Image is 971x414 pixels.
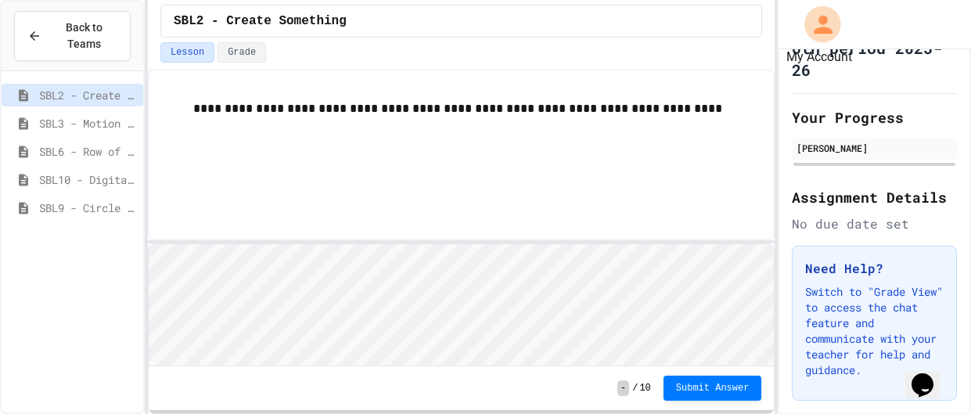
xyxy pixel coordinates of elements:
[14,11,131,61] button: Back to Teams
[632,382,638,394] span: /
[792,214,957,233] div: No due date set
[639,382,650,394] span: 10
[218,42,266,63] button: Grade
[160,42,214,63] button: Lesson
[664,376,762,401] button: Submit Answer
[39,115,137,131] span: SBL3 - Motion in Snap!
[676,382,750,394] span: Submit Answer
[792,37,957,81] h1: 6th period 2025-26
[783,1,846,48] div: My Account
[149,244,774,366] iframe: Snap! Programming Environment
[797,141,952,155] div: [PERSON_NAME]
[39,87,137,103] span: SBL2 - Create Something
[39,143,137,160] span: SBL6 - Row of Polygons
[39,200,137,216] span: SBL9 - Circle in Square Code
[786,48,852,67] div: My Account
[174,12,347,31] span: SBL2 - Create Something
[792,186,957,208] h2: Assignment Details
[617,380,629,396] span: -
[51,20,117,52] span: Back to Teams
[805,259,944,278] h3: Need Help?
[905,351,955,398] iframe: chat widget
[805,284,944,378] p: Switch to "Grade View" to access the chat feature and communicate with your teacher for help and ...
[39,171,137,188] span: SBL10 - Digital Story
[792,106,957,128] h2: Your Progress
